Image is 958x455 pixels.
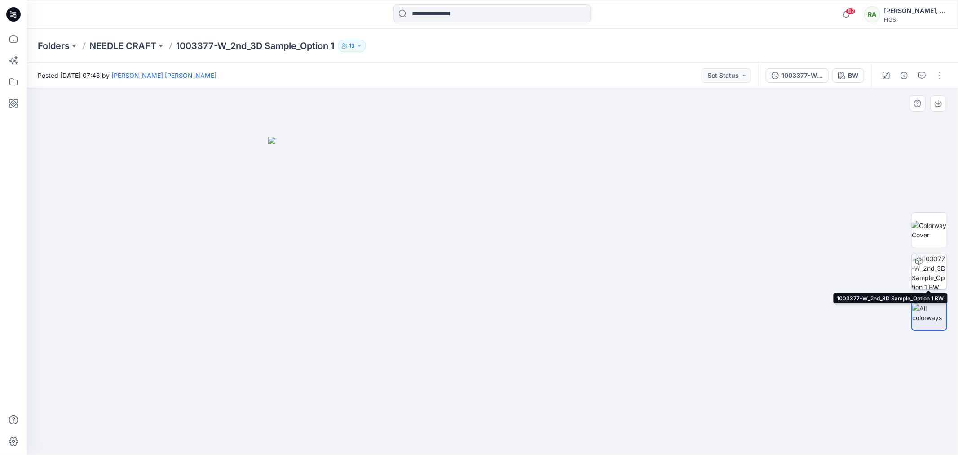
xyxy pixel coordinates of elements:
span: 82 [846,8,856,15]
div: RA [864,6,880,22]
div: BW [848,71,858,80]
div: FIGS [884,16,947,23]
img: Colorway Cover [912,221,947,240]
button: 13 [338,40,366,52]
p: 13 [349,41,355,51]
button: 1003377-W_2nd_3D Sample_Option 1 [766,68,829,83]
a: NEEDLE CRAFT [89,40,156,52]
span: Posted [DATE] 07:43 by [38,71,216,80]
a: [PERSON_NAME] [PERSON_NAME] [111,71,216,79]
p: 1003377-W_2nd_3D Sample_Option 1 [176,40,334,52]
img: 1003377-W_2nd_3D Sample_Option 1 BW [912,254,947,289]
img: All colorways [912,303,946,322]
div: 1003377-W_2nd_3D Sample_Option 1 [781,71,823,80]
img: eyJhbGciOiJIUzI1NiIsImtpZCI6IjAiLCJzbHQiOiJzZXMiLCJ0eXAiOiJKV1QifQ.eyJkYXRhIjp7InR5cGUiOiJzdG9yYW... [268,137,717,455]
a: Folders [38,40,70,52]
button: Details [897,68,911,83]
button: BW [832,68,864,83]
div: [PERSON_NAME], [PERSON_NAME] [884,5,947,16]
